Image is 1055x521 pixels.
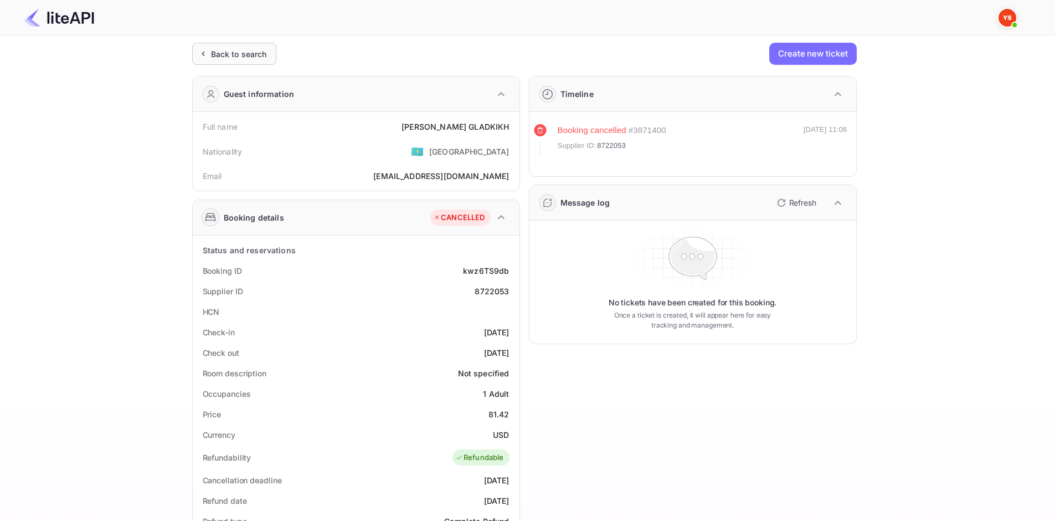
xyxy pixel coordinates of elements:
[789,197,816,208] p: Refresh
[203,474,282,486] div: Cancellation deadline
[402,121,509,132] div: [PERSON_NAME] GLADKIKH
[203,429,235,441] div: Currency
[475,285,509,297] div: 8722053
[609,297,777,308] p: No tickets have been created for this booking.
[999,9,1016,27] img: Yandex Support
[597,140,626,151] span: 8722053
[560,88,594,100] div: Timeline
[458,367,510,379] div: Not specified
[429,146,510,157] div: [GEOGRAPHIC_DATA]
[484,474,510,486] div: [DATE]
[224,88,295,100] div: Guest information
[203,388,251,400] div: Occupancies
[560,197,610,208] div: Message log
[203,285,243,297] div: Supplier ID
[484,495,510,507] div: [DATE]
[203,170,222,182] div: Email
[203,326,235,338] div: Check-in
[203,408,222,420] div: Price
[203,347,239,359] div: Check out
[558,140,596,151] span: Supplier ID:
[211,48,267,60] div: Back to search
[203,495,247,507] div: Refund date
[203,244,296,256] div: Status and reservations
[455,452,504,463] div: Refundable
[605,310,780,330] p: Once a ticket is created, it will appear here for easy tracking and management.
[770,194,821,212] button: Refresh
[203,265,242,277] div: Booking ID
[769,43,856,65] button: Create new ticket
[203,452,251,463] div: Refundability
[203,146,243,157] div: Nationality
[433,212,485,223] div: CANCELLED
[373,170,509,182] div: [EMAIL_ADDRESS][DOMAIN_NAME]
[629,124,666,137] div: # 3871400
[203,121,238,132] div: Full name
[558,124,626,137] div: Booking cancelled
[203,367,266,379] div: Room description
[804,124,847,156] div: [DATE] 11:06
[493,429,509,441] div: USD
[483,388,509,400] div: 1 Adult
[484,347,510,359] div: [DATE]
[463,265,509,277] div: kwz6TS9db
[24,9,94,27] img: LiteAPI Logo
[224,212,284,223] div: Booking details
[488,408,510,420] div: 81.42
[411,141,424,161] span: United States
[484,326,510,338] div: [DATE]
[203,306,220,318] div: HCN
